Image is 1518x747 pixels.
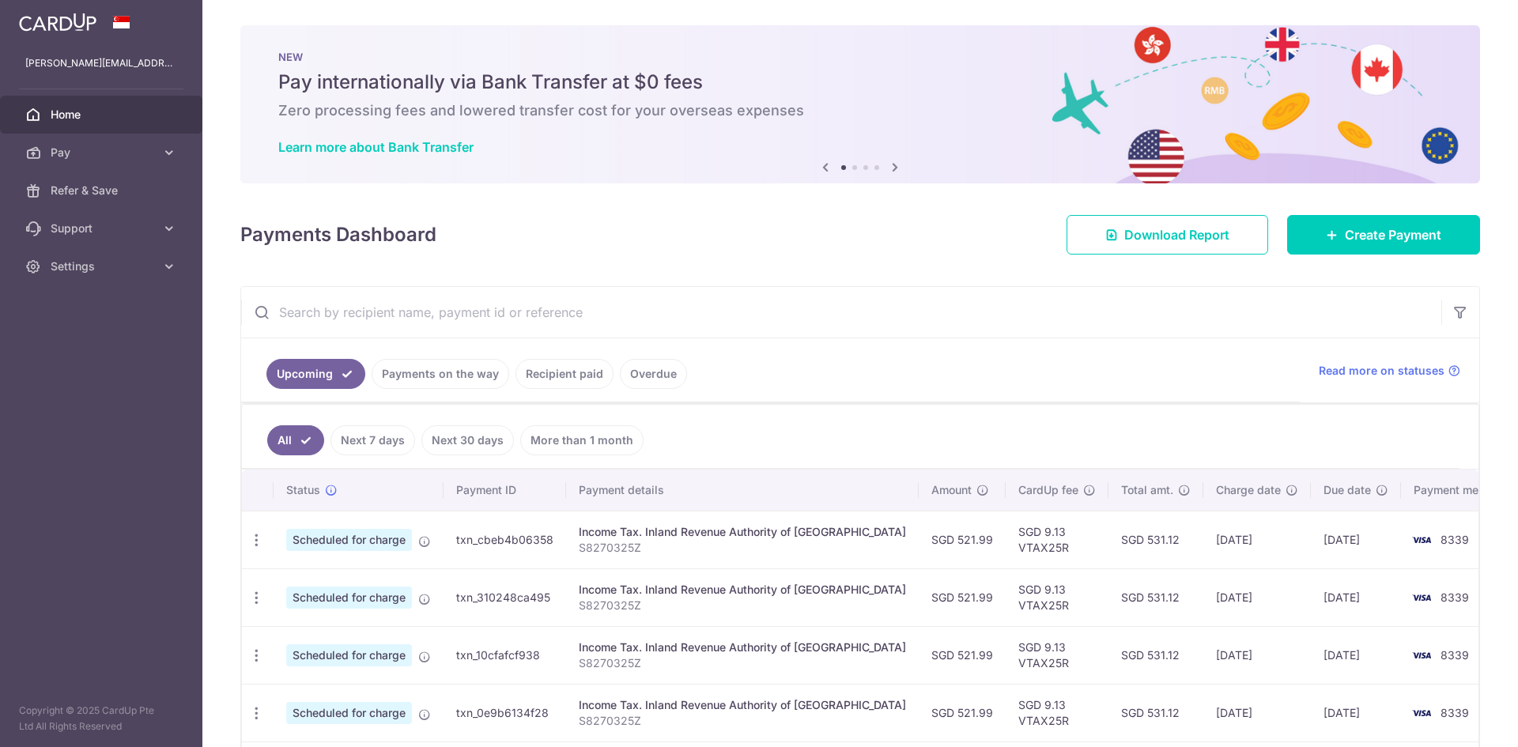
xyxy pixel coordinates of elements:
span: 8339 [1441,648,1469,662]
td: [DATE] [1311,626,1401,684]
span: Refer & Save [51,183,155,198]
a: Next 30 days [421,425,514,455]
span: Scheduled for charge [286,529,412,551]
span: Read more on statuses [1319,363,1444,379]
td: [DATE] [1311,684,1401,741]
td: SGD 521.99 [919,511,1006,568]
td: SGD 521.99 [919,568,1006,626]
a: Payments on the way [372,359,509,389]
a: Upcoming [266,359,365,389]
td: SGD 9.13 VTAX25R [1006,626,1108,684]
span: Home [51,107,155,123]
td: SGD 531.12 [1108,626,1203,684]
span: 8339 [1441,590,1469,604]
div: Income Tax. Inland Revenue Authority of [GEOGRAPHIC_DATA] [579,582,906,598]
p: S8270325Z [579,540,906,556]
td: SGD 9.13 VTAX25R [1006,511,1108,568]
span: 8339 [1441,706,1469,719]
span: Due date [1324,482,1371,498]
td: txn_10cfafcf938 [444,626,566,684]
div: Income Tax. Inland Revenue Authority of [GEOGRAPHIC_DATA] [579,524,906,540]
th: Payment details [566,470,919,511]
span: Status [286,482,320,498]
div: Income Tax. Inland Revenue Authority of [GEOGRAPHIC_DATA] [579,697,906,713]
img: Bank Card [1406,530,1437,549]
td: txn_0e9b6134f28 [444,684,566,741]
span: Pay [51,145,155,160]
a: Overdue [620,359,687,389]
span: Charge date [1216,482,1281,498]
td: SGD 531.12 [1108,511,1203,568]
span: Scheduled for charge [286,702,412,724]
a: Download Report [1067,215,1268,255]
td: txn_310248ca495 [444,568,566,626]
td: txn_cbeb4b06358 [444,511,566,568]
img: Bank Card [1406,704,1437,722]
span: 8339 [1441,533,1469,546]
td: SGD 9.13 VTAX25R [1006,684,1108,741]
td: [DATE] [1203,626,1311,684]
td: SGD 531.12 [1108,568,1203,626]
a: Learn more about Bank Transfer [278,139,474,155]
img: Bank Card [1406,646,1437,665]
a: Recipient paid [515,359,614,389]
td: [DATE] [1203,684,1311,741]
span: Settings [51,258,155,274]
p: S8270325Z [579,598,906,613]
td: SGD 521.99 [919,684,1006,741]
a: More than 1 month [520,425,644,455]
p: S8270325Z [579,655,906,671]
h5: Pay internationally via Bank Transfer at $0 fees [278,70,1442,95]
a: Read more on statuses [1319,363,1460,379]
td: SGD 9.13 VTAX25R [1006,568,1108,626]
td: SGD 521.99 [919,626,1006,684]
th: Payment ID [444,470,566,511]
p: NEW [278,51,1442,63]
td: SGD 531.12 [1108,684,1203,741]
td: [DATE] [1311,568,1401,626]
h4: Payments Dashboard [240,221,436,249]
img: CardUp [19,13,96,32]
td: [DATE] [1311,511,1401,568]
p: [PERSON_NAME][EMAIL_ADDRESS][DOMAIN_NAME] [25,55,177,71]
img: Bank Card [1406,588,1437,607]
span: Scheduled for charge [286,587,412,609]
input: Search by recipient name, payment id or reference [241,287,1441,338]
span: CardUp fee [1018,482,1078,498]
h6: Zero processing fees and lowered transfer cost for your overseas expenses [278,101,1442,120]
p: S8270325Z [579,713,906,729]
span: Support [51,221,155,236]
span: Amount [931,482,972,498]
span: Total amt. [1121,482,1173,498]
div: Income Tax. Inland Revenue Authority of [GEOGRAPHIC_DATA] [579,639,906,655]
a: Next 7 days [330,425,415,455]
span: Download Report [1124,225,1229,244]
a: All [267,425,324,455]
td: [DATE] [1203,568,1311,626]
span: Scheduled for charge [286,644,412,666]
td: [DATE] [1203,511,1311,568]
img: Bank transfer banner [240,25,1480,183]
